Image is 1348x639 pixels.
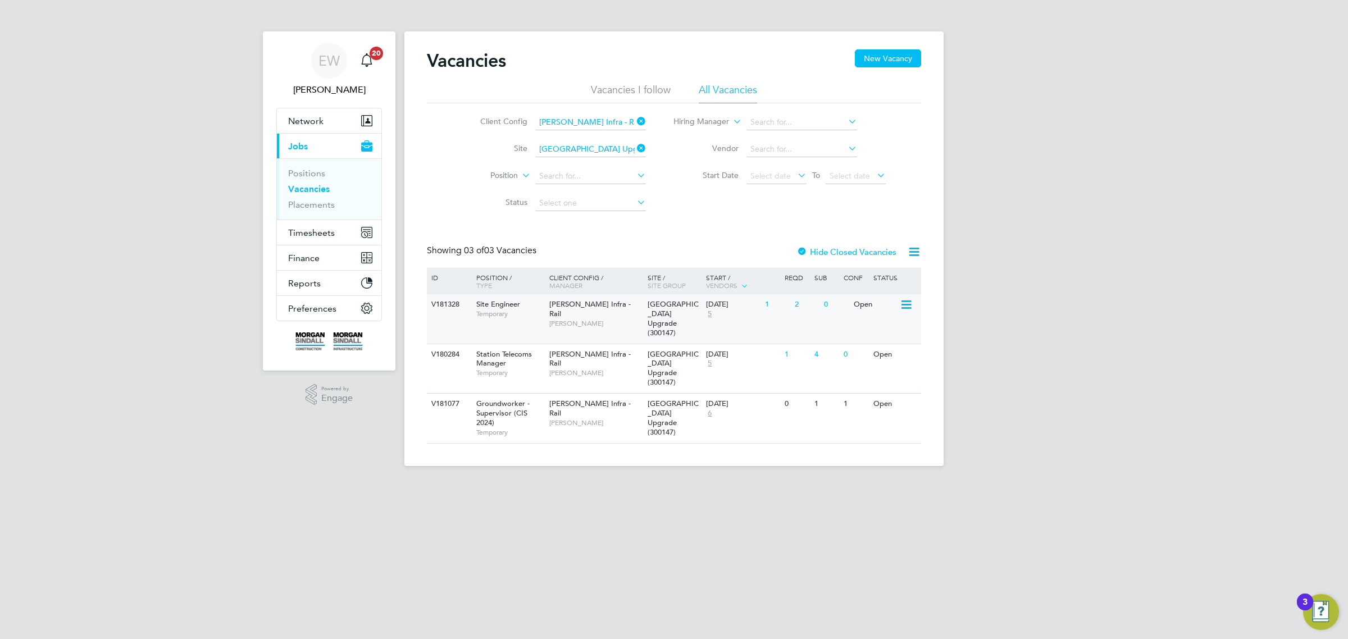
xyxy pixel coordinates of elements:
[871,344,919,365] div: Open
[1303,594,1339,630] button: Open Resource Center, 3 new notifications
[648,281,686,290] span: Site Group
[782,344,811,365] div: 1
[706,399,779,409] div: [DATE]
[288,278,321,289] span: Reports
[429,394,468,414] div: V181077
[855,49,921,67] button: New Vacancy
[706,350,779,359] div: [DATE]
[645,268,704,295] div: Site /
[871,394,919,414] div: Open
[796,247,896,257] label: Hide Closed Vacancies
[429,344,468,365] div: V180284
[812,394,841,414] div: 1
[476,299,520,309] span: Site Engineer
[841,344,870,365] div: 0
[746,115,857,130] input: Search for...
[782,268,811,287] div: Reqd
[476,399,530,427] span: Groundworker - Supervisor (CIS 2024)
[288,168,325,179] a: Positions
[277,108,381,133] button: Network
[703,268,782,296] div: Start /
[288,184,330,194] a: Vacancies
[648,399,699,437] span: [GEOGRAPHIC_DATA] Upgrade (300147)
[750,171,791,181] span: Select date
[674,143,739,153] label: Vendor
[476,309,544,318] span: Temporary
[549,368,642,377] span: [PERSON_NAME]
[277,296,381,321] button: Preferences
[535,142,646,157] input: Search for...
[746,142,857,157] input: Search for...
[821,294,850,315] div: 0
[263,31,395,371] nav: Main navigation
[464,245,484,256] span: 03 of
[812,344,841,365] div: 4
[295,332,363,350] img: morgansindall-logo-retina.png
[871,268,919,287] div: Status
[370,47,383,60] span: 20
[706,409,713,418] span: 6
[591,83,671,103] li: Vacancies I follow
[463,197,527,207] label: Status
[648,349,699,387] span: [GEOGRAPHIC_DATA] Upgrade (300147)
[476,428,544,437] span: Temporary
[809,168,823,182] span: To
[706,359,713,368] span: 5
[277,134,381,158] button: Jobs
[549,349,631,368] span: [PERSON_NAME] Infra - Rail
[674,170,739,180] label: Start Date
[476,281,492,290] span: Type
[453,170,518,181] label: Position
[464,245,536,256] span: 03 Vacancies
[427,49,506,72] h2: Vacancies
[288,253,320,263] span: Finance
[851,294,900,315] div: Open
[664,116,729,127] label: Hiring Manager
[288,227,335,238] span: Timesheets
[318,53,340,68] span: EW
[463,143,527,153] label: Site
[321,394,353,403] span: Engage
[427,245,539,257] div: Showing
[549,399,631,418] span: [PERSON_NAME] Infra - Rail
[429,268,468,287] div: ID
[429,294,468,315] div: V181328
[841,268,870,287] div: Conf
[288,199,335,210] a: Placements
[276,332,382,350] a: Go to home page
[706,300,759,309] div: [DATE]
[535,195,646,211] input: Select one
[277,158,381,220] div: Jobs
[288,141,308,152] span: Jobs
[699,83,757,103] li: All Vacancies
[706,309,713,319] span: 5
[549,418,642,427] span: [PERSON_NAME]
[549,299,631,318] span: [PERSON_NAME] Infra - Rail
[277,245,381,270] button: Finance
[276,83,382,97] span: Emma Wells
[830,171,870,181] span: Select date
[648,299,699,337] span: [GEOGRAPHIC_DATA] Upgrade (300147)
[706,281,737,290] span: Vendors
[782,394,811,414] div: 0
[1303,602,1308,617] div: 3
[288,116,324,126] span: Network
[306,384,353,405] a: Powered byEngage
[276,43,382,97] a: EW[PERSON_NAME]
[356,43,378,79] a: 20
[277,271,381,295] button: Reports
[792,294,821,315] div: 2
[476,368,544,377] span: Temporary
[476,349,532,368] span: Station Telecoms Manager
[549,319,642,328] span: [PERSON_NAME]
[547,268,645,295] div: Client Config /
[288,303,336,314] span: Preferences
[841,394,870,414] div: 1
[549,281,582,290] span: Manager
[321,384,353,394] span: Powered by
[762,294,791,315] div: 1
[535,168,646,184] input: Search for...
[463,116,527,126] label: Client Config
[535,115,646,130] input: Search for...
[812,268,841,287] div: Sub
